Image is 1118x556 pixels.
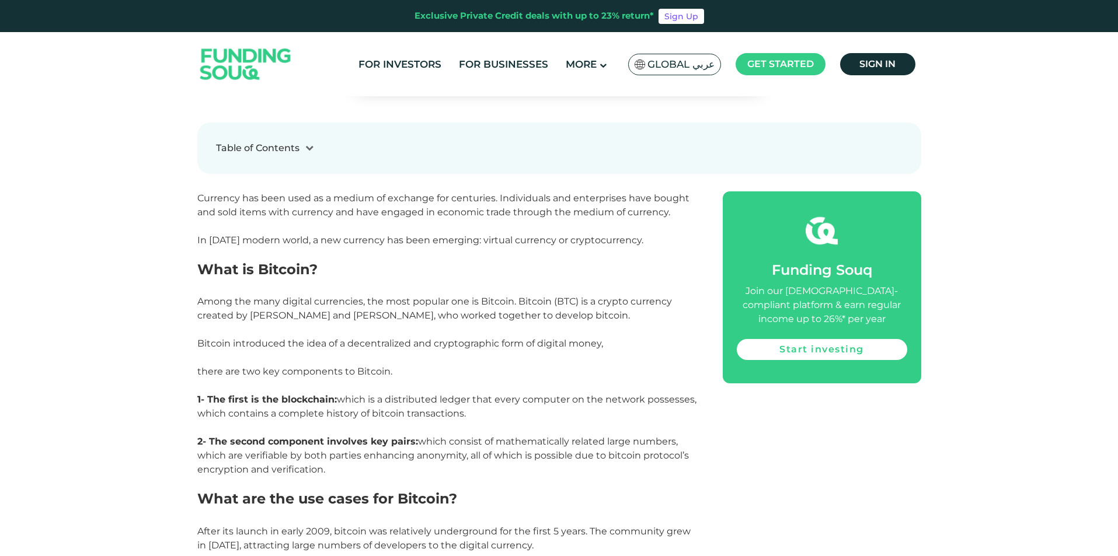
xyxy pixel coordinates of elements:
[356,55,444,74] a: For Investors
[859,58,896,69] span: Sign in
[747,58,814,69] span: Get started
[647,58,715,71] span: Global عربي
[197,436,418,447] strong: 2- The second component involves key pairs:
[189,35,303,94] img: Logo
[806,215,838,247] img: fsicon
[840,53,915,75] a: Sign in
[415,9,654,23] div: Exclusive Private Credit deals with up to 23% return*
[659,9,704,24] a: Sign Up
[197,296,696,475] span: Among the many digital currencies, the most popular one is Bitcoin. Bitcoin (BTC) is a crypto cur...
[737,339,907,360] a: Start investing
[216,141,299,155] div: Table of Contents
[635,60,645,69] img: SA Flag
[197,394,337,405] strong: 1- The first is the blockchain:
[197,490,457,507] span: What are the use cases for Bitcoin?
[197,261,318,278] span: What is Bitcoin?
[197,193,689,246] span: Currency has been used as a medium of exchange for centuries. Individuals and enterprises have bo...
[772,261,872,278] span: Funding Souq
[737,284,907,326] div: Join our [DEMOGRAPHIC_DATA]-compliant platform & earn regular income up to 26%* per year
[456,55,551,74] a: For Businesses
[566,58,597,70] span: More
